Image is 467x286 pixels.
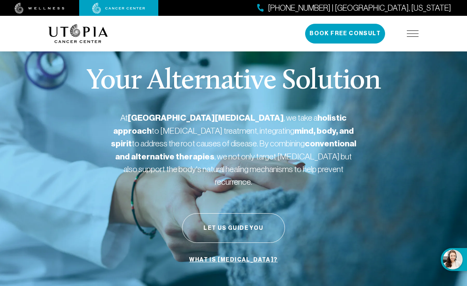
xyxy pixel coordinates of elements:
[407,30,419,37] img: icon-hamburger
[113,113,347,136] strong: holistic approach
[305,24,385,44] button: Book Free Consult
[268,2,451,14] span: [PHONE_NUMBER] | [GEOGRAPHIC_DATA], [US_STATE]
[187,252,279,267] a: What is [MEDICAL_DATA]?
[115,138,356,162] strong: conventional and alternative therapies
[257,2,451,14] a: [PHONE_NUMBER] | [GEOGRAPHIC_DATA], [US_STATE]
[86,67,380,96] p: Your Alternative Solution
[128,113,284,123] strong: [GEOGRAPHIC_DATA][MEDICAL_DATA]
[182,213,285,243] button: Let Us Guide You
[92,3,145,14] img: cancer center
[15,3,65,14] img: wellness
[111,112,356,188] p: At , we take a to [MEDICAL_DATA] treatment, integrating to address the root causes of disease. By...
[48,24,108,43] img: logo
